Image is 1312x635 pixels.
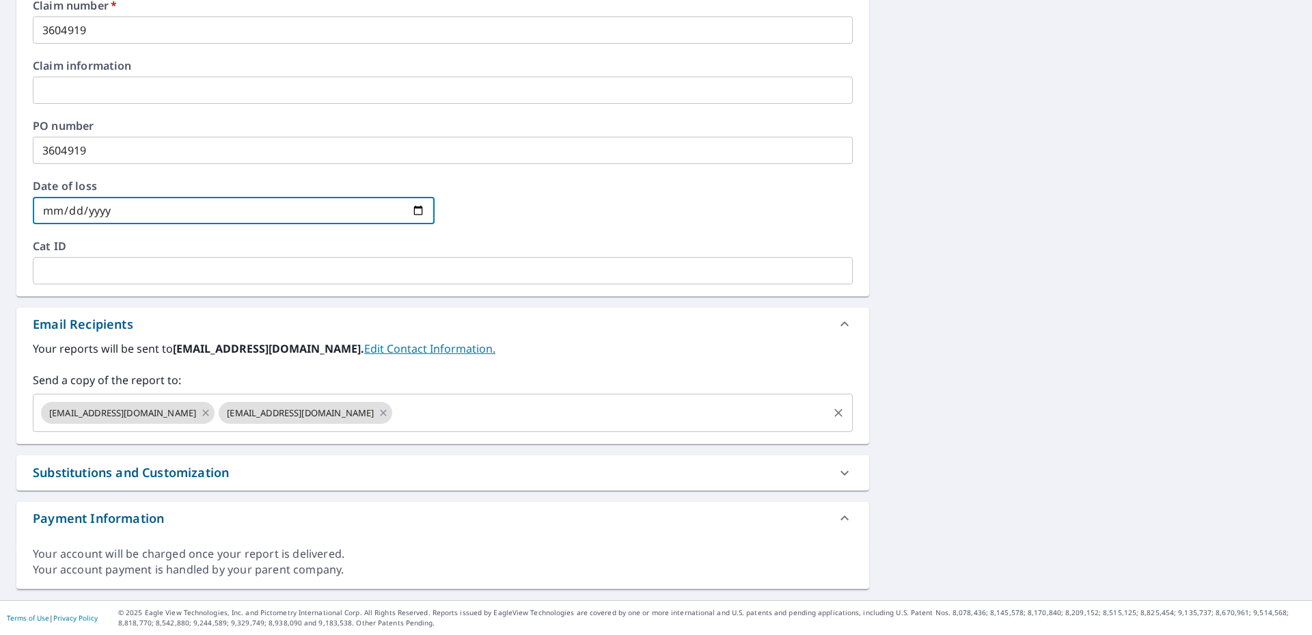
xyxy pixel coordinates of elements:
[33,241,853,252] label: Cat ID
[16,455,869,490] div: Substitutions and Customization
[219,407,382,420] span: [EMAIL_ADDRESS][DOMAIN_NAME]
[33,60,853,71] label: Claim information
[53,613,98,623] a: Privacy Policy
[33,340,853,357] label: Your reports will be sent to
[7,613,49,623] a: Terms of Use
[33,180,435,191] label: Date of loss
[364,341,495,356] a: EditContactInfo
[219,402,392,424] div: [EMAIL_ADDRESS][DOMAIN_NAME]
[829,403,848,422] button: Clear
[33,562,853,578] div: Your account payment is handled by your parent company.
[33,372,853,388] label: Send a copy of the report to:
[33,120,853,131] label: PO number
[41,402,215,424] div: [EMAIL_ADDRESS][DOMAIN_NAME]
[33,463,229,482] div: Substitutions and Customization
[33,509,164,528] div: Payment Information
[33,315,133,334] div: Email Recipients
[16,308,869,340] div: Email Recipients
[7,614,98,622] p: |
[173,341,364,356] b: [EMAIL_ADDRESS][DOMAIN_NAME].
[118,608,1305,628] p: © 2025 Eagle View Technologies, Inc. and Pictometry International Corp. All Rights Reserved. Repo...
[41,407,204,420] span: [EMAIL_ADDRESS][DOMAIN_NAME]
[16,502,869,535] div: Payment Information
[33,546,853,562] div: Your account will be charged once your report is delivered.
